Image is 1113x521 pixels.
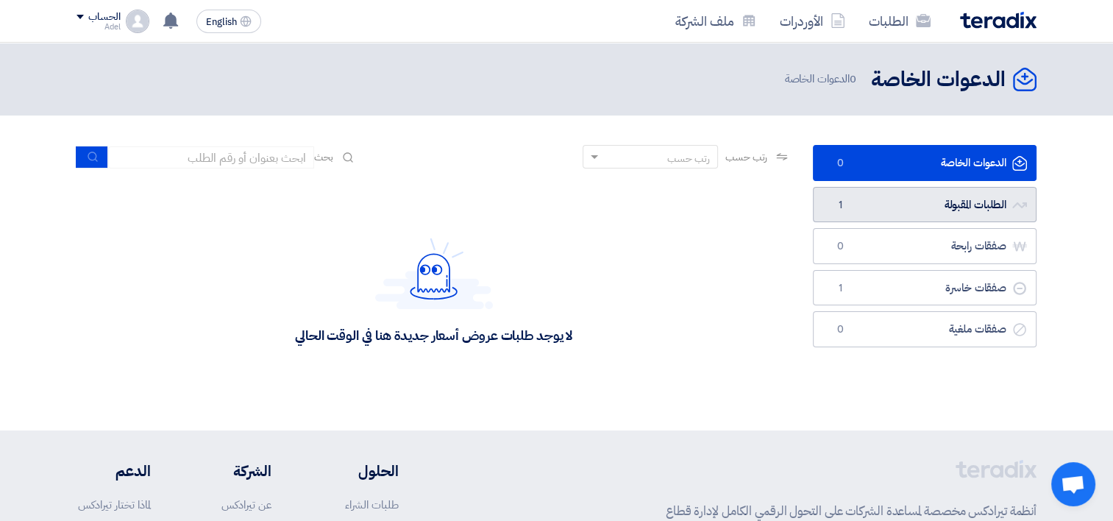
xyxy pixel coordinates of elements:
a: صفقات رابحة0 [813,228,1036,264]
span: 0 [831,239,849,254]
div: لا يوجد طلبات عروض أسعار جديدة هنا في الوقت الحالي [295,327,572,344]
span: 0 [831,322,849,337]
a: الأوردرات [768,4,857,38]
h2: الدعوات الخاصة [871,65,1006,94]
a: ملف الشركة [664,4,768,38]
a: الدعوات الخاصة0 [813,145,1036,181]
div: الحساب [88,11,120,24]
a: لماذا تختار تيرادكس [78,497,151,513]
span: 1 [831,281,849,296]
li: الشركة [195,460,271,482]
a: Open chat [1051,462,1095,506]
img: profile_test.png [126,10,149,33]
span: English [206,17,237,27]
li: الحلول [316,460,399,482]
img: Teradix logo [960,12,1036,29]
a: الطلبات المقبولة1 [813,187,1036,223]
a: عن تيرادكس [221,497,271,513]
span: 0 [831,156,849,171]
span: 0 [850,71,856,87]
span: بحث [314,149,333,165]
a: طلبات الشراء [345,497,399,513]
div: Adel [77,23,120,31]
span: 1 [831,198,849,213]
span: رتب حسب [725,149,767,165]
img: Hello [375,238,493,309]
a: صفقات ملغية0 [813,311,1036,347]
button: English [196,10,261,33]
a: الطلبات [857,4,942,38]
span: الدعوات الخاصة [784,71,859,88]
a: صفقات خاسرة1 [813,270,1036,306]
input: ابحث بعنوان أو رقم الطلب [108,146,314,169]
li: الدعم [77,460,151,482]
div: رتب حسب [667,151,710,166]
